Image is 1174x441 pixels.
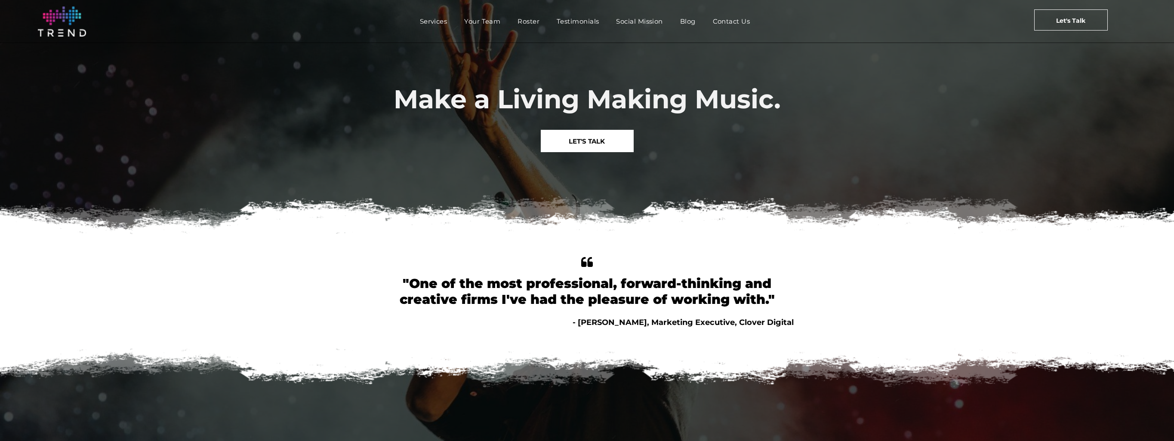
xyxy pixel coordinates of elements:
[569,130,605,152] span: LET'S TALK
[541,130,634,152] a: LET'S TALK
[1056,10,1085,31] span: Let's Talk
[1034,9,1108,31] a: Let's Talk
[704,15,759,28] a: Contact Us
[509,15,548,28] a: Roster
[1131,400,1174,441] iframe: Chat Widget
[411,15,456,28] a: Services
[394,83,781,115] span: Make a Living Making Music.
[607,15,671,28] a: Social Mission
[38,6,86,37] img: logo
[456,15,509,28] a: Your Team
[400,276,775,307] font: "One of the most professional, forward-thinking and creative firms I've had the pleasure of worki...
[672,15,704,28] a: Blog
[573,318,794,327] span: - [PERSON_NAME], Marketing Executive, Clover Digital
[548,15,607,28] a: Testimonials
